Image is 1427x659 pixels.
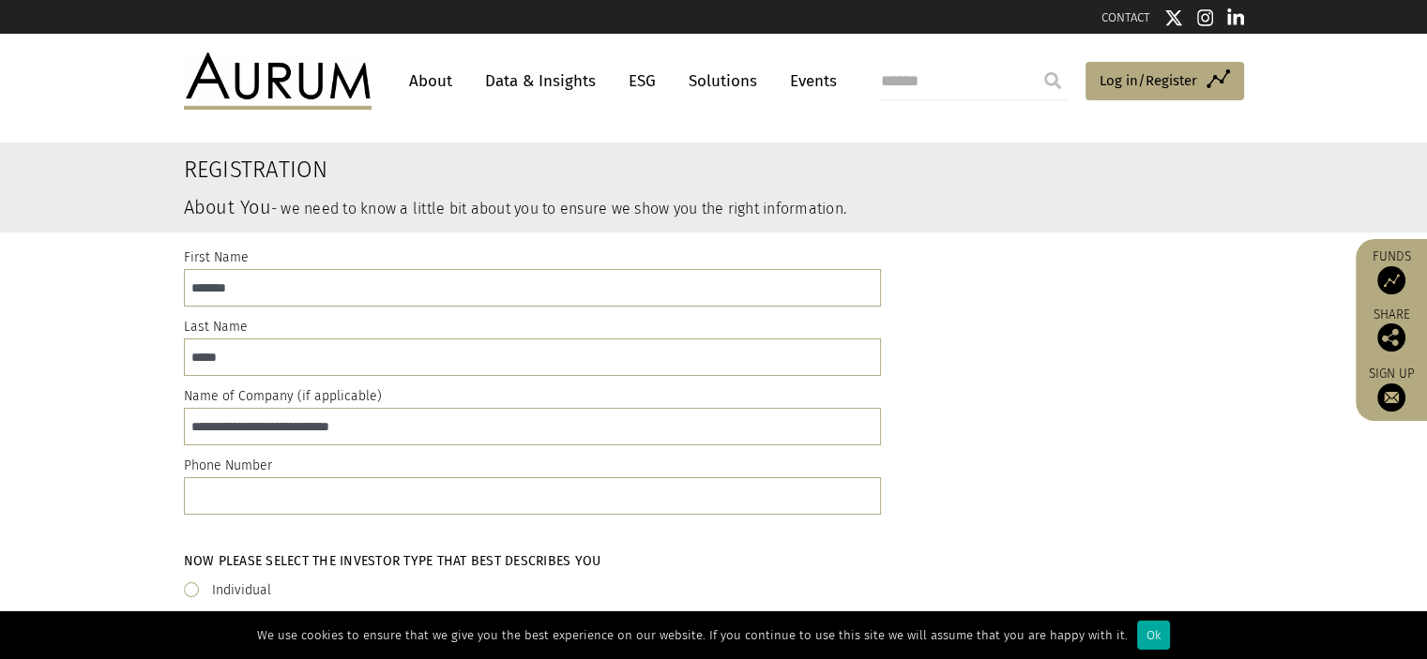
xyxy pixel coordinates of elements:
img: Linkedin icon [1227,8,1244,27]
img: Instagram icon [1197,8,1214,27]
a: Sign up [1365,366,1418,412]
h5: Now please select the investor type that best describes you [184,552,1244,570]
label: Phone Number [184,455,272,477]
a: Data & Insights [476,64,605,98]
div: Ok [1137,621,1170,650]
a: Solutions [679,64,767,98]
small: - we need to know a little bit about you to ensure we show you the right information. [271,200,846,217]
img: Aurum [184,52,372,109]
span: Log in/Register [1100,69,1197,92]
label: Individual [212,579,271,602]
h2: Registration [184,157,1063,184]
input: Submit [1034,62,1071,99]
img: Sign up to our newsletter [1377,383,1405,412]
h3: About You [184,198,1063,217]
a: Log in/Register [1085,62,1244,101]
a: CONTACT [1101,10,1150,24]
div: Share [1365,308,1418,352]
a: Events [781,64,837,98]
a: Funds [1365,248,1418,294]
label: Name of Company (if applicable) [184,385,382,408]
a: About [400,64,462,98]
img: Share this post [1377,323,1405,352]
a: ESG [619,64,665,98]
img: Access Funds [1377,266,1405,294]
label: Last Name [184,316,248,338]
label: First Name [184,247,249,269]
img: Twitter icon [1164,8,1183,27]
